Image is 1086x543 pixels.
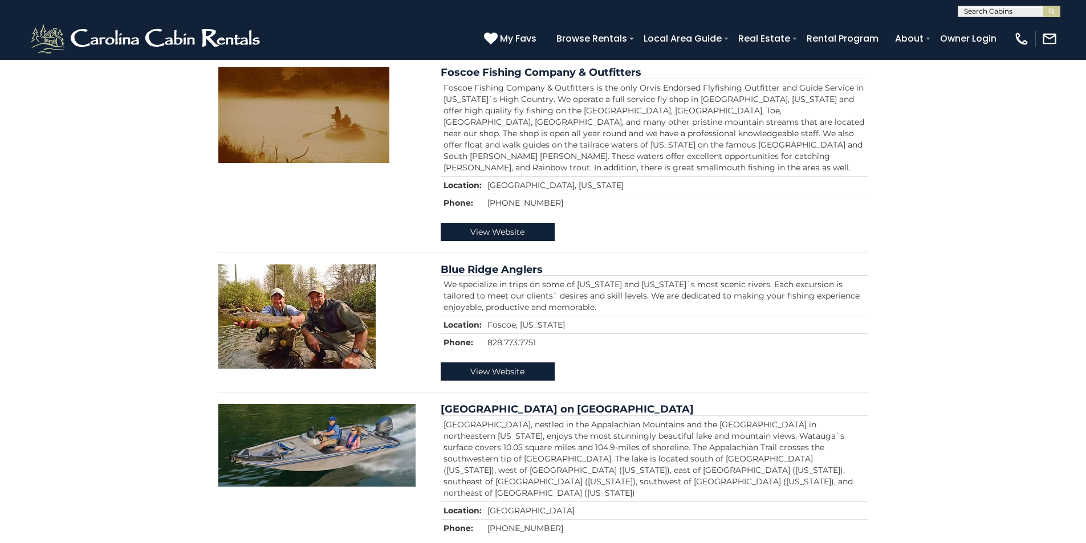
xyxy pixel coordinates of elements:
[441,362,555,381] a: View Website
[444,505,482,516] strong: Location:
[441,223,555,241] a: View Website
[441,416,868,502] td: [GEOGRAPHIC_DATA], nestled in the Appalachian Mountains and the [GEOGRAPHIC_DATA] in northeastern...
[444,180,482,190] strong: Location:
[444,198,473,208] strong: Phone:
[551,28,633,48] a: Browse Rentals
[485,176,868,194] td: [GEOGRAPHIC_DATA], [US_STATE]
[1014,31,1030,47] img: phone-regular-white.png
[638,28,727,48] a: Local Area Guide
[889,28,929,48] a: About
[485,520,868,537] td: [PHONE_NUMBER]
[485,502,868,520] td: [GEOGRAPHIC_DATA]
[441,403,694,415] a: [GEOGRAPHIC_DATA] on [GEOGRAPHIC_DATA]
[218,404,416,487] img: Fish Springs Marina on Watauga Lake
[485,194,868,211] td: [PHONE_NUMBER]
[934,28,1002,48] a: Owner Login
[218,67,389,163] img: Foscoe Fishing Company & Outfitters
[441,66,641,79] a: Foscoe Fishing Company & Outfitters
[444,523,473,533] strong: Phone:
[485,334,868,352] td: 828.773.7751
[441,263,543,276] a: Blue Ridge Anglers
[444,320,482,330] strong: Location:
[500,31,536,46] span: My Favs
[29,22,265,56] img: White-1-2.png
[733,28,796,48] a: Real Estate
[485,316,868,334] td: Foscoe, [US_STATE]
[441,79,868,176] td: Foscoe Fishing Company & Outfitters is the only Orvis Endorsed Flyfishing Outfitter and Guide Ser...
[441,276,868,316] td: We specialize in trips on some of [US_STATE] and [US_STATE]`s most scenic rivers. Each excursion ...
[444,337,473,348] strong: Phone:
[1042,31,1057,47] img: mail-regular-white.png
[801,28,884,48] a: Rental Program
[484,31,539,46] a: My Favs
[218,264,376,369] img: Blue Ridge Anglers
